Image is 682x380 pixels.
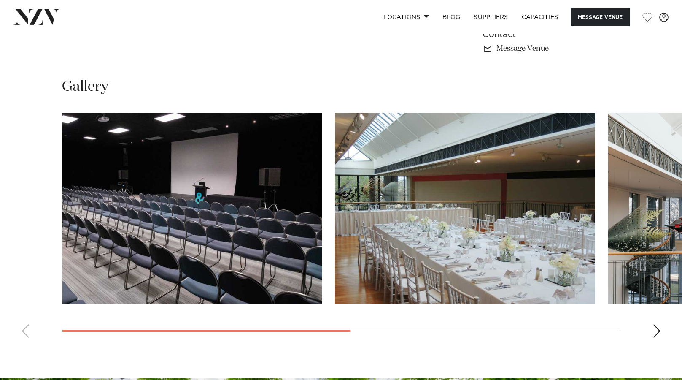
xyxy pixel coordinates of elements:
[13,9,59,24] img: nzv-logo.png
[467,8,515,26] a: SUPPLIERS
[483,43,620,54] a: Message Venue
[571,8,630,26] button: Message Venue
[62,77,108,96] h2: Gallery
[515,8,565,26] a: Capacities
[483,28,620,41] h6: Contact
[436,8,467,26] a: BLOG
[377,8,436,26] a: Locations
[335,113,595,304] swiper-slide: 2 / 4
[62,113,322,304] swiper-slide: 1 / 4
